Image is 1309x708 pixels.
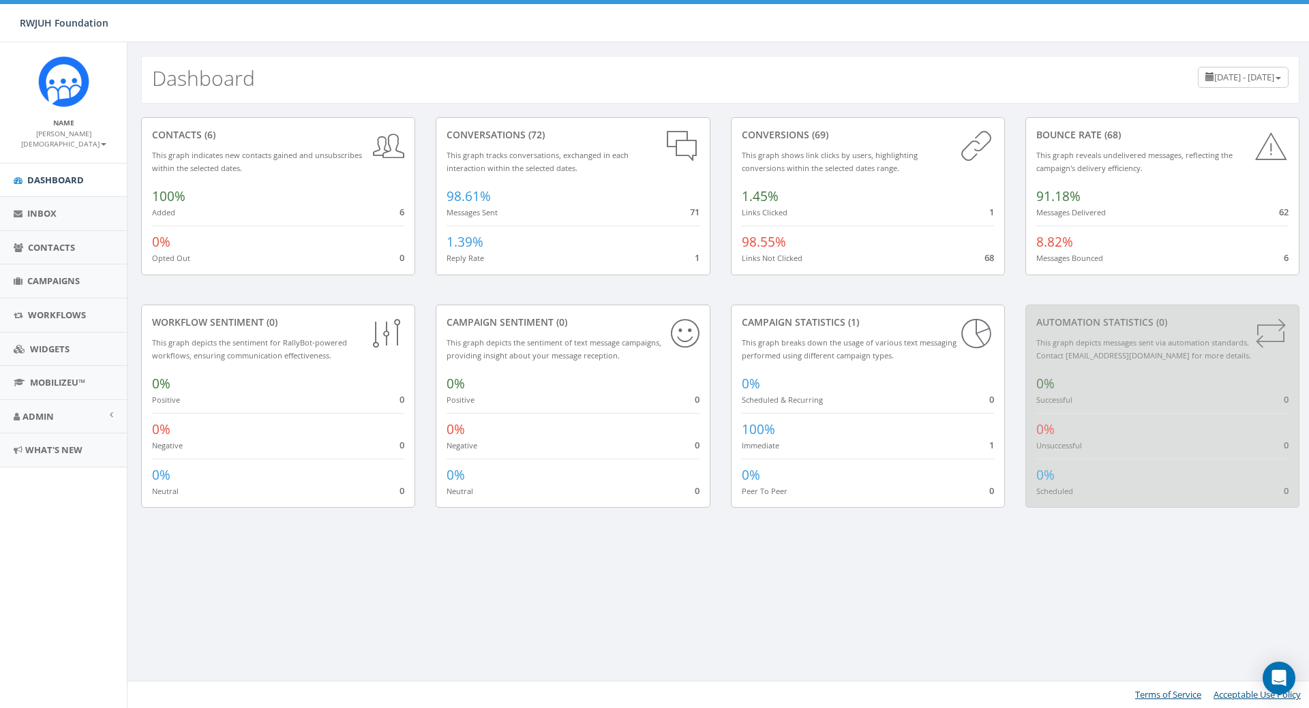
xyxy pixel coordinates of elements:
[152,187,185,205] span: 100%
[554,315,567,328] span: (0)
[400,251,404,264] span: 0
[152,150,362,173] small: This graph indicates new contacts gained and unsubscribes within the selected dates.
[447,420,465,438] span: 0%
[152,67,255,89] h2: Dashboard
[152,128,404,142] div: contacts
[22,410,54,422] span: Admin
[400,484,404,497] span: 0
[447,253,484,263] small: Reply Rate
[742,128,994,142] div: conversions
[742,207,787,217] small: Links Clicked
[152,337,347,360] small: This graph depicts the sentiment for RallyBot-powered workflows, ensuring communication effective...
[152,375,170,393] span: 0%
[742,253,802,263] small: Links Not Clicked
[447,466,465,484] span: 0%
[1036,375,1055,393] span: 0%
[1214,688,1301,701] a: Acceptable Use Policy
[1036,440,1082,450] small: Unsuccessful
[21,127,106,150] a: [PERSON_NAME][DEMOGRAPHIC_DATA]
[1284,439,1289,451] span: 0
[742,150,918,173] small: This graph shows link clicks by users, highlighting conversions within the selected dates range.
[152,440,183,450] small: Negative
[526,128,545,141] span: (72)
[1284,393,1289,405] span: 0
[1036,187,1081,205] span: 91.18%
[28,309,86,321] span: Workflows
[400,393,404,405] span: 0
[989,393,994,405] span: 0
[1036,486,1073,496] small: Scheduled
[447,128,699,142] div: conversations
[447,337,661,360] small: This graph depicts the sentiment of text message campaigns, providing insight about your message ...
[695,251,699,264] span: 1
[400,206,404,218] span: 6
[30,343,70,355] span: Widgets
[152,315,404,329] div: Workflow Sentiment
[989,439,994,451] span: 1
[1214,71,1274,83] span: [DATE] - [DATE]
[27,275,80,287] span: Campaigns
[1036,150,1233,173] small: This graph reveals undelivered messages, reflecting the campaign's delivery efficiency.
[27,207,57,219] span: Inbox
[152,395,180,405] small: Positive
[989,206,994,218] span: 1
[21,129,106,149] small: [PERSON_NAME][DEMOGRAPHIC_DATA]
[1284,484,1289,497] span: 0
[447,233,483,251] span: 1.39%
[742,420,775,438] span: 100%
[742,315,994,329] div: Campaign Statistics
[400,439,404,451] span: 0
[1036,395,1072,405] small: Successful
[1036,233,1073,251] span: 8.82%
[264,315,277,328] span: (0)
[152,253,190,263] small: Opted Out
[447,315,699,329] div: Campaign Sentiment
[447,187,491,205] span: 98.61%
[742,440,779,450] small: Immediate
[1036,337,1251,360] small: This graph depicts messages sent via automation standards. Contact [EMAIL_ADDRESS][DOMAIN_NAME] f...
[152,420,170,438] span: 0%
[1036,128,1289,142] div: Bounce Rate
[30,376,85,388] span: MobilizeU™
[447,395,475,405] small: Positive
[742,375,760,393] span: 0%
[1036,420,1055,438] span: 0%
[695,439,699,451] span: 0
[984,251,994,264] span: 68
[1263,662,1295,694] div: Open Intercom Messenger
[742,187,779,205] span: 1.45%
[20,16,108,29] span: RWJUH Foundation
[742,395,823,405] small: Scheduled & Recurring
[447,207,498,217] small: Messages Sent
[447,486,473,496] small: Neutral
[742,233,786,251] span: 98.55%
[447,440,477,450] small: Negative
[695,393,699,405] span: 0
[989,484,994,497] span: 0
[28,241,75,253] span: Contacts
[38,56,89,107] img: Rally_platform_Icon_1.png
[1284,251,1289,264] span: 6
[1036,253,1103,263] small: Messages Bounced
[1154,315,1167,328] span: (0)
[447,375,465,393] span: 0%
[742,337,957,360] small: This graph breaks down the usage of various text messaging performed using different campaign types.
[1279,206,1289,218] span: 62
[742,466,760,484] span: 0%
[845,315,859,328] span: (1)
[152,207,175,217] small: Added
[152,233,170,251] span: 0%
[695,484,699,497] span: 0
[742,486,787,496] small: Peer To Peer
[1036,207,1106,217] small: Messages Delivered
[1102,128,1121,141] span: (68)
[25,444,82,456] span: What's New
[202,128,215,141] span: (6)
[152,486,179,496] small: Neutral
[447,150,629,173] small: This graph tracks conversations, exchanged in each interaction within the selected dates.
[27,174,84,186] span: Dashboard
[53,118,74,127] small: Name
[1135,688,1201,701] a: Terms of Service
[152,466,170,484] span: 0%
[1036,466,1055,484] span: 0%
